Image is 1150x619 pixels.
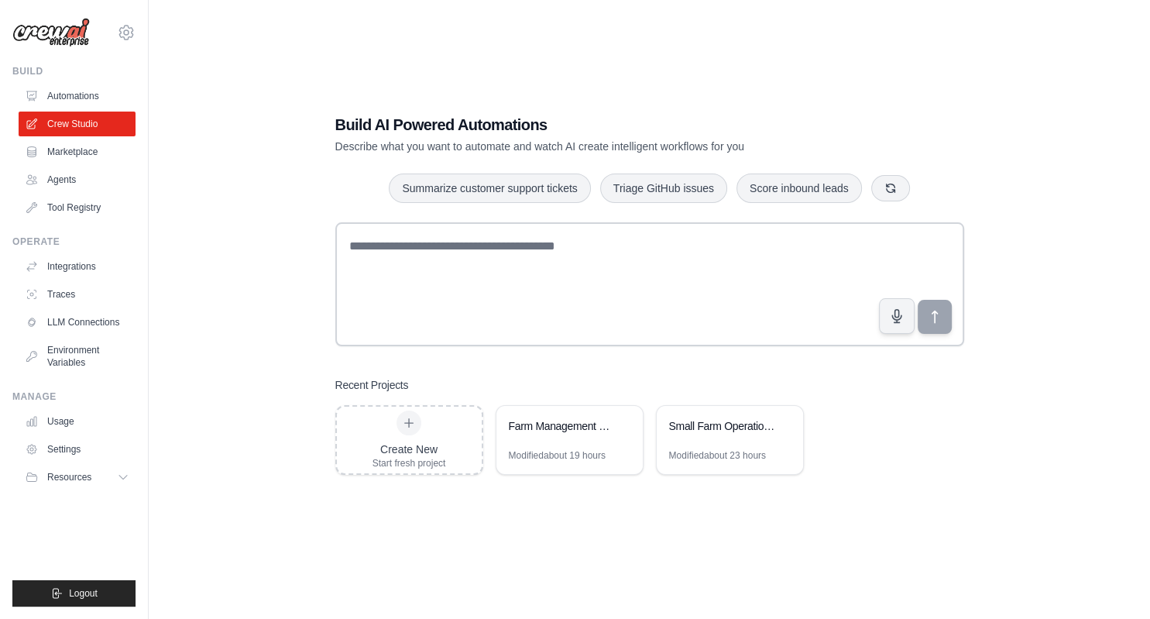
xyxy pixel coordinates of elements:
a: LLM Connections [19,310,136,335]
a: Integrations [19,254,136,279]
a: Tool Registry [19,195,136,220]
div: Build [12,65,136,77]
a: Automations [19,84,136,108]
button: Get new suggestions [871,175,910,201]
button: Score inbound leads [736,174,862,203]
div: Modified about 19 hours [509,449,606,462]
div: Manage [12,390,136,403]
a: Traces [19,282,136,307]
div: Operate [12,236,136,248]
h3: Recent Projects [335,377,409,393]
span: Resources [47,471,91,483]
button: Resources [19,465,136,490]
div: Create New [372,442,446,457]
a: Agents [19,167,136,192]
a: Settings [19,437,136,462]
h1: Build AI Powered Automations [335,114,856,136]
div: Small Farm Operations Manager [669,418,775,434]
span: Logout [69,587,98,600]
a: Environment Variables [19,338,136,375]
div: Modified about 23 hours [669,449,766,462]
a: Crew Studio [19,112,136,136]
button: Logout [12,580,136,607]
img: Logo [12,18,90,47]
iframe: Chat Widget [1073,545,1150,619]
button: Triage GitHub issues [600,174,727,203]
p: Describe what you want to automate and watch AI create intelligent workflows for you [335,139,856,154]
div: Farm Management System [509,418,615,434]
a: Usage [19,409,136,434]
a: Marketplace [19,139,136,164]
button: Summarize customer support tickets [389,174,590,203]
button: Click to speak your automation idea [879,298,915,334]
div: Start fresh project [372,457,446,469]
